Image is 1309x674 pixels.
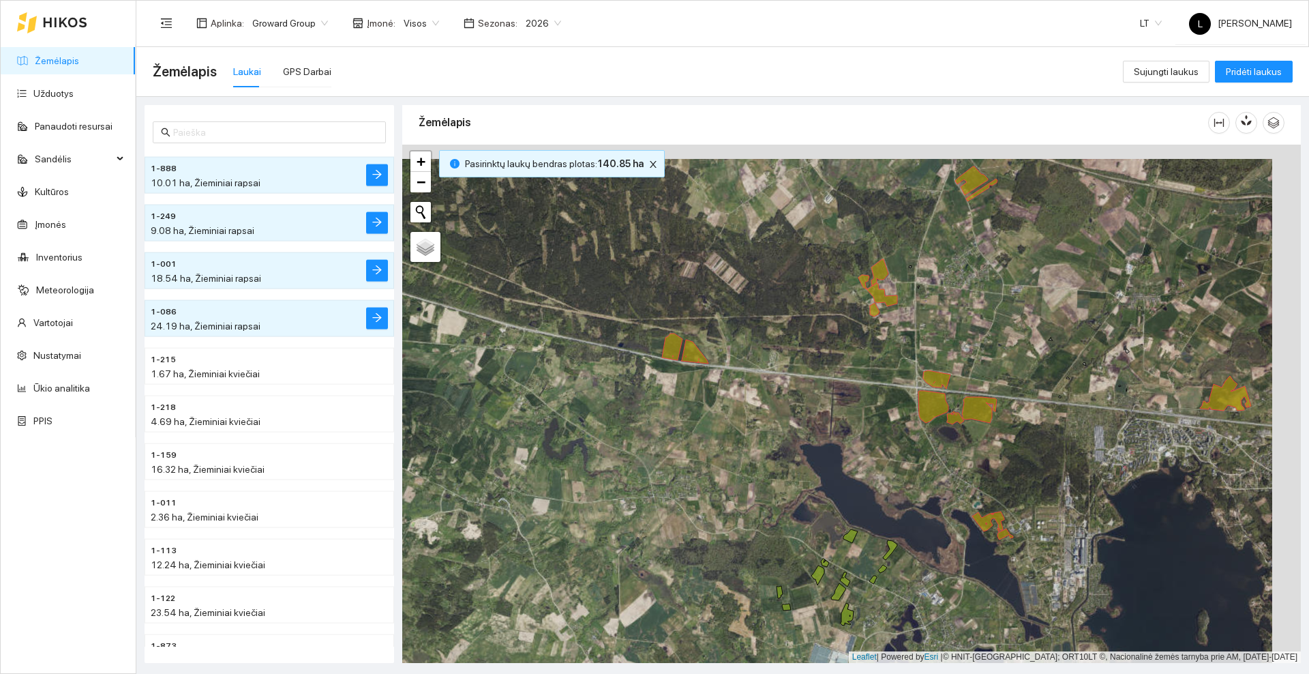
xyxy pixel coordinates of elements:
[151,607,265,618] span: 23.54 ha, Žieminiai kviečiai
[151,559,265,570] span: 12.24 ha, Žieminiai kviečiai
[1189,18,1292,29] span: [PERSON_NAME]
[151,368,260,379] span: 1.67 ha, Žieminiai kviečiai
[151,321,260,332] span: 24.19 ha, Žieminiai rapsai
[1226,64,1282,79] span: Pridėti laukus
[151,544,177,557] span: 1-113
[924,652,939,662] a: Esri
[372,265,382,278] span: arrow-right
[233,64,261,79] div: Laukai
[153,61,217,83] span: Žemėlapis
[33,350,81,361] a: Nustatymai
[366,212,388,234] button: arrow-right
[372,169,382,182] span: arrow-right
[151,225,254,236] span: 9.08 ha, Žieminiai rapsai
[151,273,261,284] span: 18.54 ha, Žieminiai rapsai
[153,10,180,37] button: menu-fold
[35,186,69,197] a: Kultūros
[160,17,172,29] span: menu-fold
[1140,13,1162,33] span: LT
[151,210,176,223] span: 1-249
[151,306,177,319] span: 1-086
[161,128,170,137] span: search
[464,18,475,29] span: calendar
[151,416,260,427] span: 4.69 ha, Žieminiai kviečiai
[597,158,644,169] b: 140.85 ha
[33,415,52,426] a: PPIS
[151,512,258,523] span: 2.36 ha, Žieminiai kviečiai
[151,177,260,188] span: 10.01 ha, Žieminiai rapsai
[410,172,431,192] a: Zoom out
[1215,66,1293,77] a: Pridėti laukus
[366,308,388,329] button: arrow-right
[852,652,877,662] a: Leaflet
[526,13,561,33] span: 2026
[1198,13,1203,35] span: L
[35,145,112,173] span: Sandėlis
[33,383,90,394] a: Ūkio analitika
[849,651,1301,663] div: | Powered by © HNIT-[GEOGRAPHIC_DATA]; ORT10LT ©, Nacionalinė žemės tarnyba prie AM, [DATE]-[DATE]
[1123,66,1209,77] a: Sujungti laukus
[151,353,176,366] span: 1-215
[941,652,943,662] span: |
[366,164,388,186] button: arrow-right
[1209,117,1229,128] span: column-width
[151,640,177,653] span: 1-873
[36,284,94,295] a: Meteorologija
[366,260,388,282] button: arrow-right
[151,162,177,175] span: 1-888
[151,401,176,414] span: 1-218
[151,464,265,475] span: 16.32 ha, Žieminiai kviečiai
[646,160,661,169] span: close
[417,173,425,190] span: −
[410,151,431,172] a: Zoom in
[33,317,73,328] a: Vartotojai
[404,13,439,33] span: Visos
[283,64,331,79] div: GPS Darbai
[36,252,82,263] a: Inventorius
[35,121,112,132] a: Panaudoti resursai
[419,103,1208,142] div: Žemėlapis
[151,592,175,605] span: 1-122
[151,258,177,271] span: 1-001
[1123,61,1209,83] button: Sujungti laukus
[151,497,177,510] span: 1-011
[35,219,66,230] a: Įmonės
[352,18,363,29] span: shop
[465,156,644,171] span: Pasirinktų laukų bendras plotas :
[211,16,244,31] span: Aplinka :
[410,202,431,222] button: Initiate a new search
[450,159,460,168] span: info-circle
[1208,112,1230,134] button: column-width
[151,449,177,462] span: 1-159
[252,13,328,33] span: Groward Group
[196,18,207,29] span: layout
[367,16,395,31] span: Įmonė :
[410,232,440,262] a: Layers
[645,156,661,173] button: close
[173,125,378,140] input: Paieška
[372,217,382,230] span: arrow-right
[1215,61,1293,83] button: Pridėti laukus
[417,153,425,170] span: +
[33,88,74,99] a: Užduotys
[1134,64,1199,79] span: Sujungti laukus
[478,16,517,31] span: Sezonas :
[372,312,382,325] span: arrow-right
[35,55,79,66] a: Žemėlapis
